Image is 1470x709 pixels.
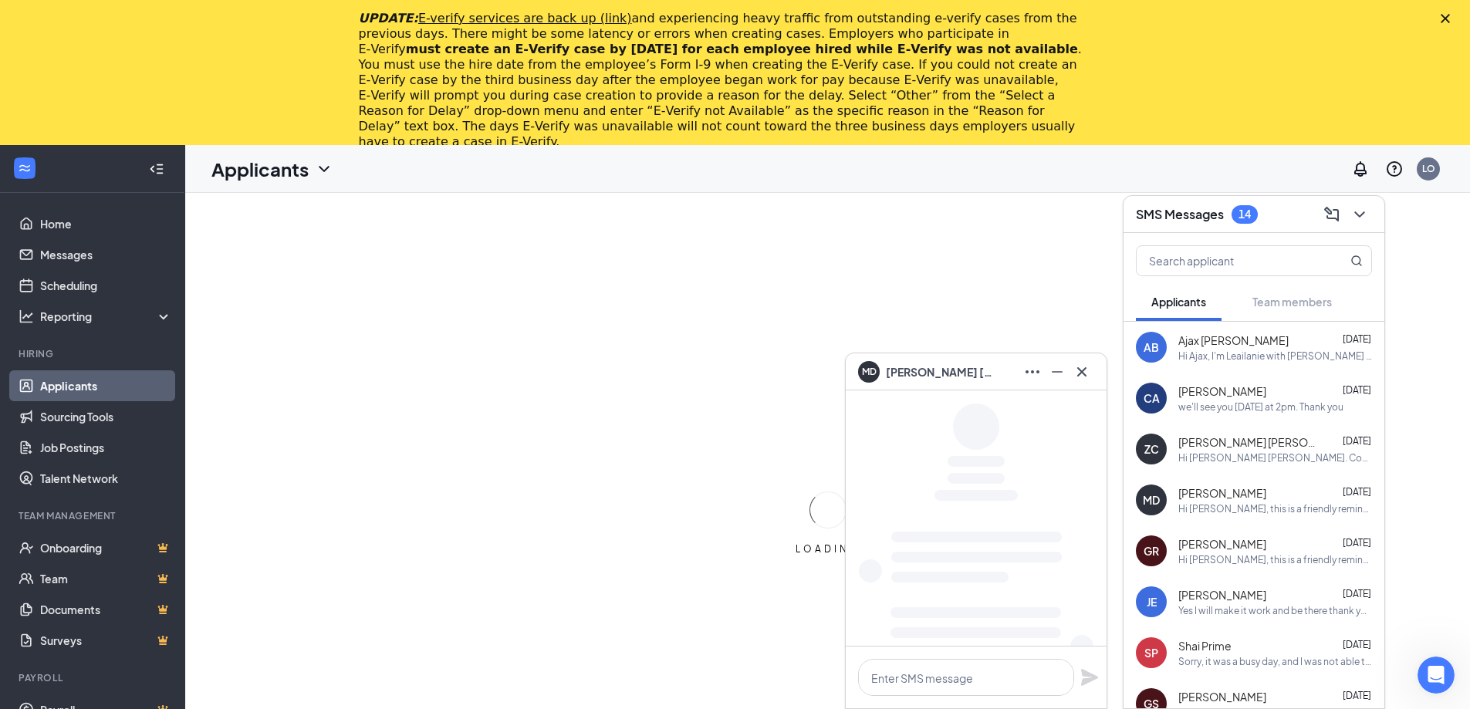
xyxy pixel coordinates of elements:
svg: Cross [1073,363,1091,381]
div: SP [1144,645,1158,660]
div: Yes I will make it work and be there thank you so much [1178,604,1372,617]
button: Cross [1070,360,1094,384]
div: Hi [PERSON_NAME], this is a friendly reminder. Please select an interview time slot for your Crew... [1178,553,1372,566]
svg: WorkstreamLogo [17,160,32,176]
div: Hiring [19,347,169,360]
div: Hi Ajax, I'm Leailanie with [PERSON_NAME] on East Lincolnway. We are interested in scheduling an ... [1178,349,1372,363]
svg: Minimize [1048,363,1066,381]
div: GR [1144,543,1159,559]
span: [DATE] [1343,486,1371,498]
a: Home [40,208,172,239]
span: [PERSON_NAME] [PERSON_NAME] [1178,434,1317,450]
a: SurveysCrown [40,625,172,656]
div: CA [1144,390,1160,406]
a: DocumentsCrown [40,594,172,625]
button: ComposeMessage [1320,202,1344,227]
span: Applicants [1151,295,1206,309]
div: ZC [1144,441,1159,457]
a: Scheduling [40,270,172,301]
svg: Collapse [149,161,164,177]
svg: Ellipses [1023,363,1042,381]
h1: Applicants [211,156,309,182]
span: [DATE] [1343,384,1371,396]
span: [PERSON_NAME] [1178,689,1266,704]
span: [PERSON_NAME] [1178,485,1266,501]
a: Applicants [40,370,172,401]
div: LO [1422,162,1435,175]
svg: Notifications [1351,160,1370,178]
span: [PERSON_NAME] [1178,383,1266,399]
div: Close [1441,14,1456,23]
span: Shai Prime [1178,638,1232,653]
span: [DATE] [1343,333,1371,345]
button: ChevronDown [1347,202,1372,227]
svg: ChevronDown [1350,205,1369,224]
svg: ComposeMessage [1323,205,1341,224]
div: 14 [1239,208,1251,221]
div: LOADING [789,542,867,555]
svg: Plane [1080,668,1099,687]
div: Hi [PERSON_NAME] [PERSON_NAME]. Congratulations, your onsite interview with [PERSON_NAME]'s for D... [1178,451,1372,464]
a: Messages [40,239,172,270]
span: [DATE] [1343,588,1371,599]
span: [PERSON_NAME] [1178,587,1266,603]
div: Team Management [19,509,169,522]
i: UPDATE: [359,11,632,25]
button: Minimize [1045,360,1070,384]
iframe: Intercom live chat [1418,657,1455,694]
div: JE [1147,594,1157,609]
div: Payroll [19,671,169,684]
div: Sorry, it was a busy day, and I was not able to see this until now. Can you come in [DATE] around... [1178,655,1372,668]
a: Job Postings [40,432,172,463]
div: we'll see you [DATE] at 2pm. Thank you [1178,400,1343,414]
svg: ChevronDown [315,160,333,178]
div: Reporting [40,309,173,324]
input: Search applicant [1137,246,1320,275]
span: [PERSON_NAME] [1178,536,1266,552]
span: [DATE] [1343,639,1371,650]
span: [PERSON_NAME] [PERSON_NAME] [886,363,994,380]
span: [DATE] [1343,537,1371,549]
svg: Analysis [19,309,34,324]
span: Ajax [PERSON_NAME] [1178,333,1289,348]
span: [DATE] [1343,690,1371,701]
div: Hi [PERSON_NAME], this is a friendly reminder. Your interview with [PERSON_NAME]'s for Delivery D... [1178,502,1372,515]
svg: QuestionInfo [1385,160,1404,178]
span: Team members [1252,295,1332,309]
a: Talent Network [40,463,172,494]
a: OnboardingCrown [40,532,172,563]
div: AB [1144,339,1159,355]
span: [DATE] [1343,435,1371,447]
button: Ellipses [1020,360,1045,384]
a: Sourcing Tools [40,401,172,432]
h3: SMS Messages [1136,206,1224,223]
a: TeamCrown [40,563,172,594]
svg: MagnifyingGlass [1350,255,1363,267]
b: must create an E‑Verify case by [DATE] for each employee hired while E‑Verify was not available [406,42,1078,56]
div: and experiencing heavy traffic from outstanding e-verify cases from the previous days. There migh... [359,11,1087,150]
a: E-verify services are back up (link) [418,11,632,25]
div: MD [1143,492,1160,508]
